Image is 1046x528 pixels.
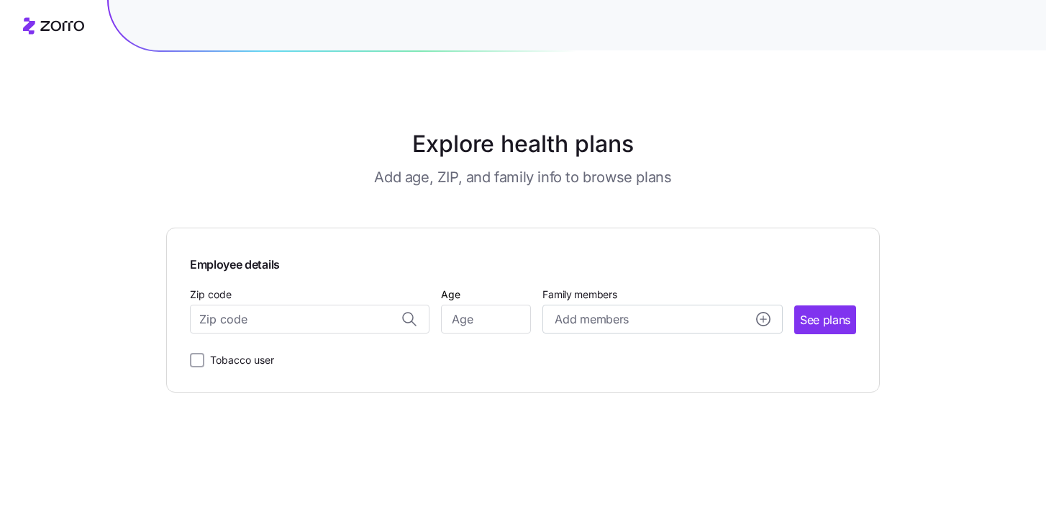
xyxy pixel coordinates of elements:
span: See plans [800,311,850,329]
h3: Add age, ZIP, and family info to browse plans [374,167,671,187]
h1: Explore health plans [202,127,845,161]
span: Family members [542,287,782,302]
label: Tobacco user [204,352,274,369]
label: Age [441,287,460,303]
input: Age [441,305,531,334]
svg: add icon [756,312,770,326]
span: Employee details [190,251,280,274]
button: See plans [794,305,856,334]
button: Add membersadd icon [542,305,782,334]
input: Zip code [190,305,429,334]
label: Zip code [190,287,232,303]
span: Add members [555,310,628,328]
